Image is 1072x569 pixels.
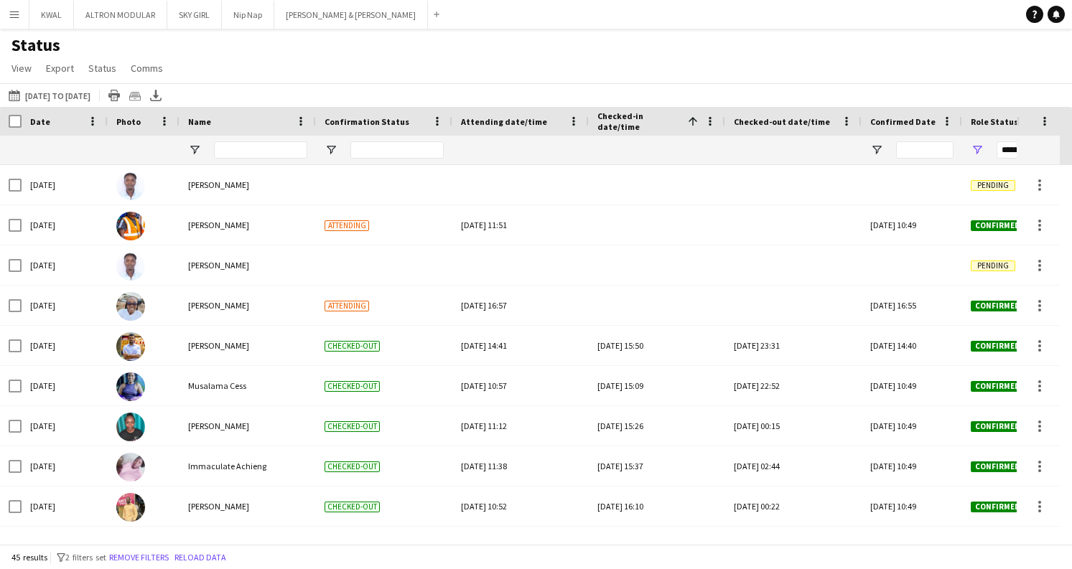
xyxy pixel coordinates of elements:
[971,301,1024,311] span: Confirmed
[597,366,717,405] div: [DATE] 15:09
[734,326,853,365] div: [DATE] 23:31
[862,446,962,486] div: [DATE] 10:49
[325,421,380,432] span: Checked-out
[188,340,249,351] span: [PERSON_NAME]
[350,141,444,159] input: Confirmation Status Filter Input
[734,446,853,486] div: [DATE] 02:44
[22,165,108,204] div: [DATE]
[188,260,249,271] span: [PERSON_NAME]
[22,486,108,526] div: [DATE]
[188,380,246,391] span: Musalama Cess
[126,87,144,104] app-action-btn: Crew files as ZIP
[734,366,853,405] div: [DATE] 22:52
[870,116,936,127] span: Confirmed Date
[325,144,337,156] button: Open Filter Menu
[188,116,211,127] span: Name
[325,301,369,311] span: Attending
[461,116,547,127] span: Attending date/time
[6,59,37,77] a: View
[461,527,580,566] div: [DATE] 11:57
[29,1,74,29] button: KWAL
[461,205,580,245] div: [DATE] 11:51
[461,366,580,405] div: [DATE] 10:57
[597,110,682,132] span: Checked-in date/time
[116,453,145,481] img: Immaculate Achieng
[461,486,580,526] div: [DATE] 10:52
[870,144,883,156] button: Open Filter Menu
[971,260,1015,271] span: Pending
[6,87,93,104] button: [DATE] to [DATE]
[325,461,380,472] span: Checked-out
[116,413,145,441] img: Diana Kamau
[734,406,853,446] div: [DATE] 00:15
[971,180,1015,191] span: Pending
[325,220,369,231] span: Attending
[971,144,984,156] button: Open Filter Menu
[862,205,962,245] div: [DATE] 10:49
[65,552,106,563] span: 2 filters set
[116,116,141,127] span: Photo
[971,381,1024,392] span: Confirmed
[74,1,167,29] button: ALTRON MODULAR
[188,461,266,471] span: Immaculate Achieng
[896,141,954,159] input: Confirmed Date Filter Input
[461,286,580,325] div: [DATE] 16:57
[734,116,830,127] span: Checked-out date/time
[116,171,145,200] img: Jack Nyaguthii
[116,212,145,240] img: John Musasia
[131,62,163,75] span: Comms
[597,326,717,365] div: [DATE] 15:50
[325,341,380,352] span: Checked-out
[325,381,380,392] span: Checked-out
[188,144,201,156] button: Open Filter Menu
[22,446,108,486] div: [DATE]
[734,486,853,526] div: [DATE] 00:22
[188,220,249,230] span: [PERSON_NAME]
[597,527,717,566] div: [DATE] 16:32
[325,116,409,127] span: Confirmation Status
[116,493,145,522] img: Victor Onyango
[461,326,580,365] div: [DATE] 14:41
[971,116,1018,127] span: Role Status
[83,59,122,77] a: Status
[147,87,164,104] app-action-btn: Export XLSX
[862,326,962,365] div: [DATE] 14:40
[116,372,145,401] img: Musalama Cess
[597,486,717,526] div: [DATE] 16:10
[971,421,1024,432] span: Confirmed
[461,446,580,486] div: [DATE] 11:38
[214,141,307,159] input: Name Filter Input
[188,179,249,190] span: [PERSON_NAME]
[971,341,1024,352] span: Confirmed
[40,59,80,77] a: Export
[971,461,1024,472] span: Confirmed
[862,286,962,325] div: [DATE] 16:55
[188,300,249,311] span: [PERSON_NAME]
[30,116,50,127] span: Date
[22,406,108,446] div: [DATE]
[106,87,123,104] app-action-btn: Print
[116,292,145,321] img: Rechael Maina
[597,406,717,446] div: [DATE] 15:26
[11,62,32,75] span: View
[862,366,962,405] div: [DATE] 10:49
[325,502,380,512] span: Checked-out
[116,252,145,281] img: Jack Nyaguthii
[22,286,108,325] div: [DATE]
[22,366,108,405] div: [DATE]
[125,59,169,77] a: Comms
[188,420,249,431] span: [PERSON_NAME]
[22,527,108,566] div: [DATE]
[862,486,962,526] div: [DATE] 10:49
[971,502,1024,512] span: Confirmed
[88,62,116,75] span: Status
[167,1,222,29] button: SKY GIRL
[734,527,853,566] div: [DATE] 00:17
[862,406,962,446] div: [DATE] 10:49
[22,205,108,245] div: [DATE]
[188,501,249,512] span: [PERSON_NAME]
[106,550,172,565] button: Remove filters
[22,245,108,285] div: [DATE]
[222,1,274,29] button: Nip Nap
[172,550,229,565] button: Reload data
